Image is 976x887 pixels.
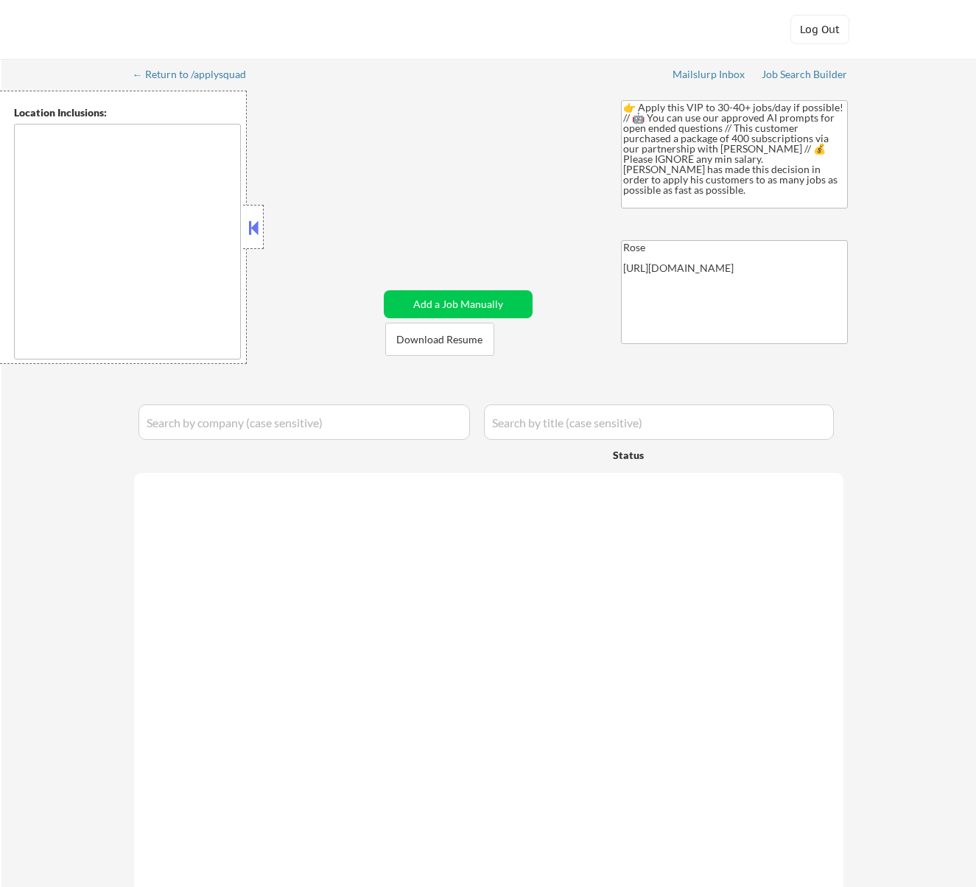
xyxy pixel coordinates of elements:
[138,404,470,440] input: Search by company (case sensitive)
[673,69,746,80] div: Mailslurp Inbox
[385,323,494,356] button: Download Resume
[484,404,834,440] input: Search by title (case sensitive)
[790,15,849,44] button: Log Out
[133,69,260,80] div: ← Return to /applysquad
[384,290,533,318] button: Add a Job Manually
[762,69,848,80] div: Job Search Builder
[613,441,740,468] div: Status
[133,69,260,83] a: ← Return to /applysquad
[14,105,241,120] div: Location Inclusions:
